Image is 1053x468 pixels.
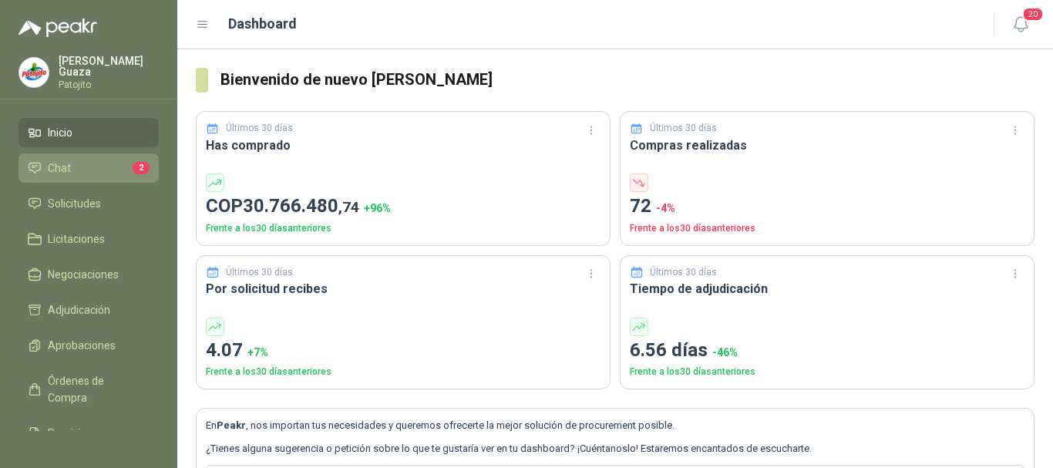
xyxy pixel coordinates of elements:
a: Adjudicación [19,295,159,325]
span: + 7 % [247,346,268,359]
h3: Tiempo de adjudicación [630,279,1024,298]
a: Solicitudes [19,189,159,218]
a: Chat2 [19,153,159,183]
button: 20 [1007,11,1034,39]
p: 6.56 días [630,336,1024,365]
p: Últimos 30 días [226,265,293,280]
a: Inicio [19,118,159,147]
span: Aprobaciones [48,337,116,354]
span: Adjudicación [48,301,110,318]
span: -46 % [712,346,738,359]
p: Frente a los 30 días anteriores [630,221,1024,236]
p: 4.07 [206,336,601,365]
span: + 96 % [364,202,391,214]
p: Frente a los 30 días anteriores [630,365,1024,379]
h3: Bienvenido de nuevo [PERSON_NAME] [220,68,1034,92]
img: Company Logo [19,58,49,87]
a: Negociaciones [19,260,159,289]
p: 72 [630,192,1024,221]
a: Remisiones [19,419,159,448]
span: Órdenes de Compra [48,372,144,406]
span: Chat [48,160,71,177]
h1: Dashboard [228,13,297,35]
span: Licitaciones [48,231,105,247]
p: Frente a los 30 días anteriores [206,365,601,379]
p: ¿Tienes alguna sugerencia o petición sobre lo que te gustaría ver en tu dashboard? ¡Cuéntanoslo! ... [206,441,1024,456]
h3: Compras realizadas [630,136,1024,155]
p: Patojito [59,80,159,89]
span: 30.766.480 [243,195,359,217]
p: [PERSON_NAME] Guaza [59,56,159,77]
span: -4 % [656,202,675,214]
p: En , nos importan tus necesidades y queremos ofrecerte la mejor solución de procurement posible. [206,418,1024,433]
a: Aprobaciones [19,331,159,360]
span: Remisiones [48,425,105,442]
p: Últimos 30 días [650,265,717,280]
span: 2 [133,162,150,174]
span: 20 [1022,7,1044,22]
span: Inicio [48,124,72,141]
img: Logo peakr [19,19,97,37]
p: Frente a los 30 días anteriores [206,221,601,236]
h3: Por solicitud recibes [206,279,601,298]
span: Solicitudes [48,195,101,212]
p: Últimos 30 días [226,121,293,136]
span: Negociaciones [48,266,119,283]
span: ,74 [338,198,359,216]
p: Últimos 30 días [650,121,717,136]
h3: Has comprado [206,136,601,155]
a: Licitaciones [19,224,159,254]
b: Peakr [217,419,246,431]
p: COP [206,192,601,221]
a: Órdenes de Compra [19,366,159,412]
